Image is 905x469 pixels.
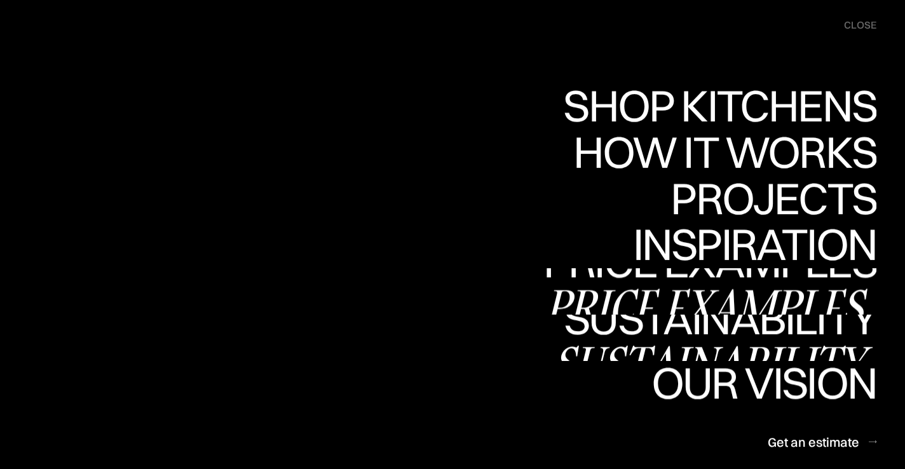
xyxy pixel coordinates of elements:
div: Projects [670,221,876,265]
div: Get an estimate [768,433,859,451]
div: Inspiration [615,266,876,311]
div: Sustainability [553,341,876,385]
div: menu [831,13,876,38]
div: Shop Kitchens [557,128,876,172]
a: ProjectsProjects [670,176,876,222]
div: Shop Kitchens [557,83,876,128]
a: Shop KitchensShop Kitchens [557,83,876,130]
a: InspirationInspiration [615,222,876,268]
div: Price examples [543,284,876,329]
div: How it works [570,174,876,219]
div: Inspiration [615,222,876,266]
div: Projects [670,176,876,221]
a: How it worksHow it works [570,130,876,176]
div: Our vision [641,405,876,449]
a: Price examplesPrice examples [543,268,876,315]
div: Our vision [641,360,876,405]
a: Our visionOur vision [641,361,876,407]
div: How it works [570,130,876,174]
div: Sustainability [553,296,876,341]
a: SustainabilitySustainability [553,315,876,361]
div: close [844,18,876,32]
a: Get an estimate [768,426,876,458]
